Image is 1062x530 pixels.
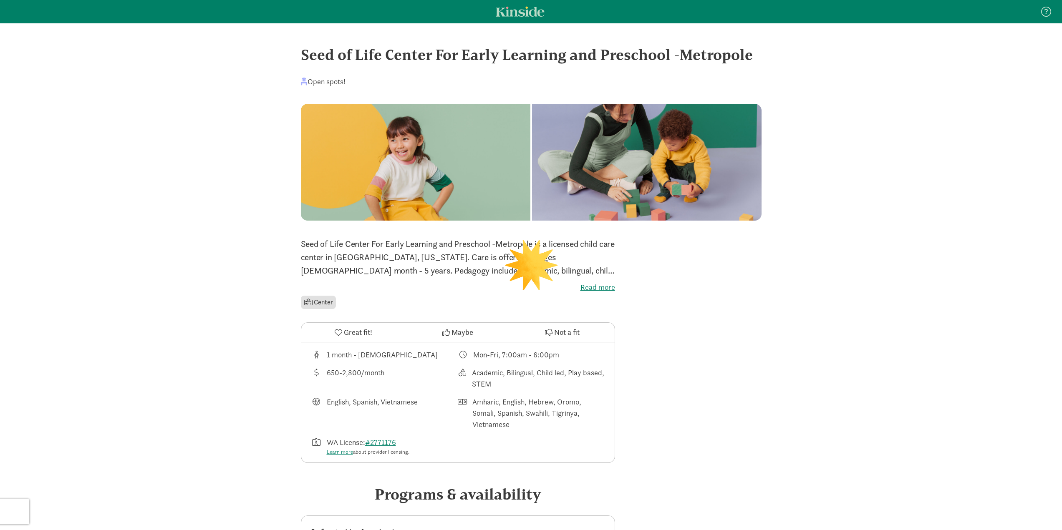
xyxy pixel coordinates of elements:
button: Not a fit [510,323,614,342]
div: English, Spanish, Vietnamese [327,396,418,430]
div: Class schedule [458,349,605,360]
div: Average tuition for this program [311,367,458,389]
div: Age range for children that this provider cares for [311,349,458,360]
li: Center [301,296,336,309]
div: 650-2,800/month [327,367,384,389]
span: Not a fit [554,327,580,338]
div: Programs & availability [301,483,615,505]
div: Open spots! [301,76,346,87]
span: Maybe [452,327,473,338]
div: This provider's education philosophy [458,367,605,389]
div: License number [311,437,458,456]
button: Great fit! [301,323,406,342]
span: Great fit! [344,327,372,338]
div: Languages taught [311,396,458,430]
div: Mon-Fri, 7:00am - 6:00pm [473,349,559,360]
div: Amharic, English, Hebrew, Oromo, Somali, Spanish, Swahili, Tigrinya, Vietnamese [472,396,605,430]
div: about provider licensing. [327,448,409,456]
a: Learn more [327,448,353,455]
label: Read more [301,282,615,292]
p: Seed of Life Center For Early Learning and Preschool -Metropole is a licensed child care center i... [301,237,615,277]
div: Academic, Bilingual, Child led, Play based, STEM [472,367,605,389]
button: Maybe [406,323,510,342]
div: Seed of Life Center For Early Learning and Preschool -Metropole [301,43,762,66]
div: 1 month - [DEMOGRAPHIC_DATA] [327,349,438,360]
a: Kinside [496,6,545,17]
div: WA License: [327,437,409,456]
a: #2771176 [365,437,396,447]
div: Languages spoken [458,396,605,430]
